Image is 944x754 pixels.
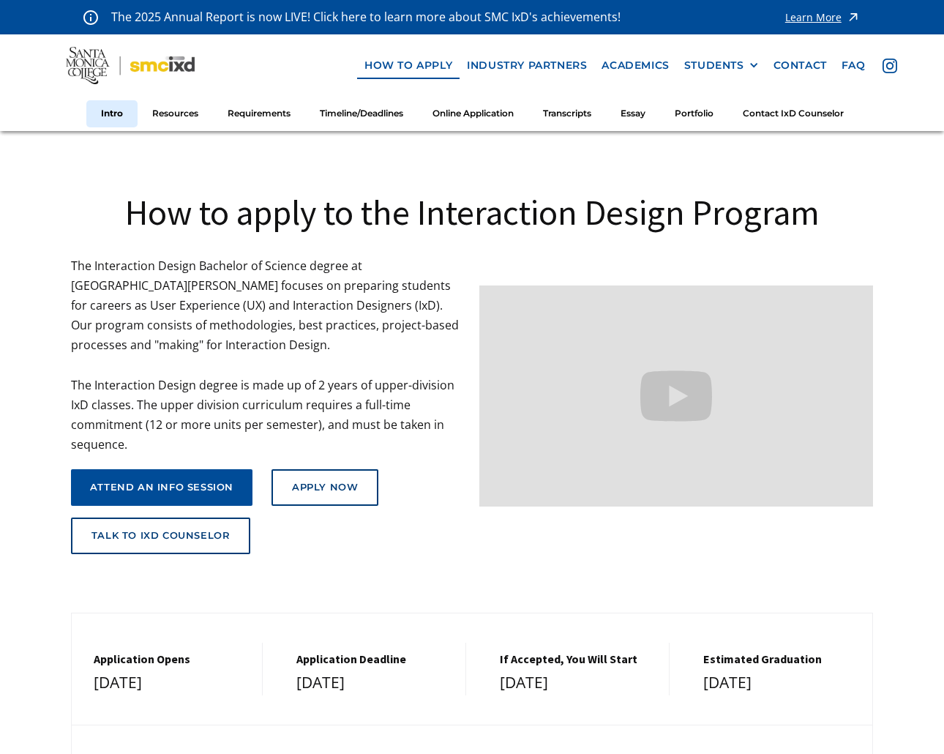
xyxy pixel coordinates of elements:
[883,59,897,73] img: icon - instagram
[684,59,744,72] div: STUDENTS
[834,52,873,79] a: faq
[90,482,233,493] div: attend an info session
[296,670,451,696] div: [DATE]
[660,100,728,127] a: Portfolio
[418,100,528,127] a: Online Application
[83,10,98,25] img: icon - information - alert
[357,52,460,79] a: how to apply
[94,670,248,696] div: [DATE]
[305,100,418,127] a: Timeline/Deadlines
[785,12,842,23] div: Learn More
[296,652,451,666] h5: Application Deadline
[684,59,759,72] div: STUDENTS
[91,530,231,542] div: talk to ixd counselor
[86,100,138,127] a: Intro
[213,100,305,127] a: Requirements
[94,652,248,666] h5: Application Opens
[71,190,874,235] h1: How to apply to the Interaction Design Program
[111,7,622,27] p: The 2025 Annual Report is now LIVE! Click here to learn more about SMC IxD's achievements!
[71,469,252,506] a: attend an info session
[71,518,251,554] a: talk to ixd counselor
[66,47,195,85] img: Santa Monica College - SMC IxD logo
[71,256,465,455] p: The Interaction Design Bachelor of Science degree at [GEOGRAPHIC_DATA][PERSON_NAME] focuses on pr...
[703,652,858,666] h5: estimated graduation
[606,100,660,127] a: Essay
[766,52,834,79] a: contact
[500,652,654,666] h5: If Accepted, You Will Start
[528,100,606,127] a: Transcripts
[460,52,594,79] a: industry partners
[271,469,378,506] a: Apply Now
[846,7,861,27] img: icon - arrow - alert
[479,285,873,507] iframe: Design your future with a Bachelor's Degree in Interaction Design from Santa Monica College
[785,7,861,27] a: Learn More
[703,670,858,696] div: [DATE]
[594,52,676,79] a: Academics
[728,100,858,127] a: Contact IxD Counselor
[138,100,213,127] a: Resources
[292,482,358,493] div: Apply Now
[500,670,654,696] div: [DATE]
